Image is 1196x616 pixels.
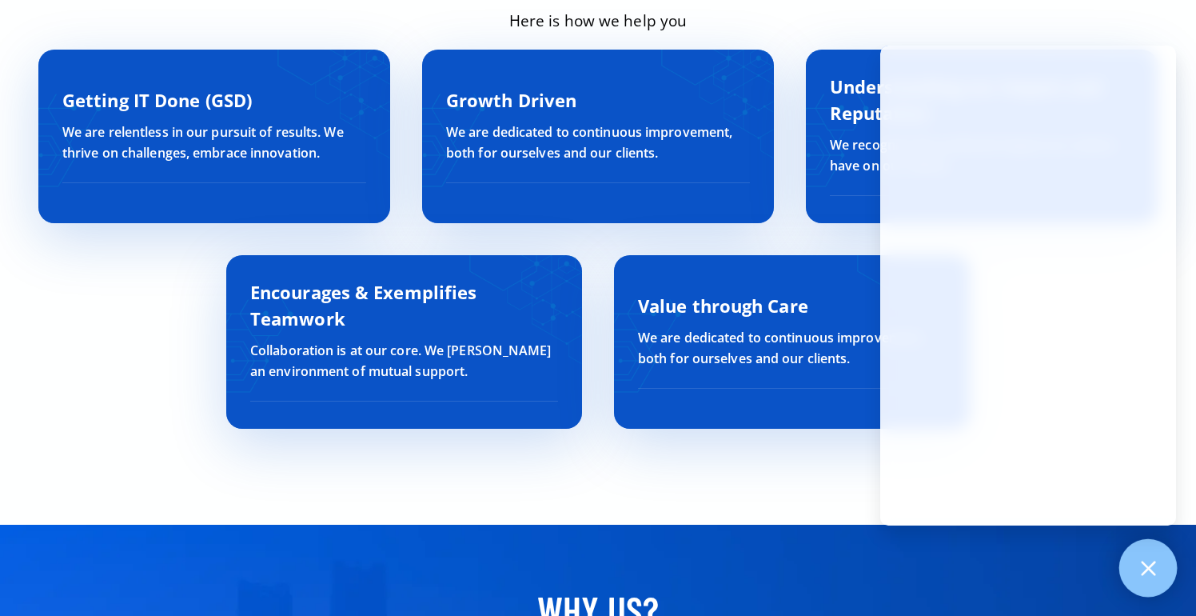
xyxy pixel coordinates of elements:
iframe: Chatgenie Messenger [880,46,1176,526]
span: Understanding our Impact and Reputation [830,74,1102,125]
span: Encourages & Exemplifies Teamwork [250,280,476,330]
p: We are dedicated to continuous improvement, both for ourselves and our clients. [446,122,750,163]
p: We are relentless in our pursuit of results. We thrive on challenges, embrace innovation. [62,122,366,163]
span: Value through Care [638,294,808,318]
p: We recognize the profound impact our actions have on our clients. [830,134,1134,176]
p: Collaboration is at our core. We [PERSON_NAME] an environment of mutual support. [250,340,558,382]
span: Getting IT Done (GSD) [62,88,252,112]
span: Growth Driven [446,88,576,112]
p: We are dedicated to continuous improvement, both for ourselves and our clients. [638,327,946,369]
div: Here is how we help you [22,10,1174,33]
